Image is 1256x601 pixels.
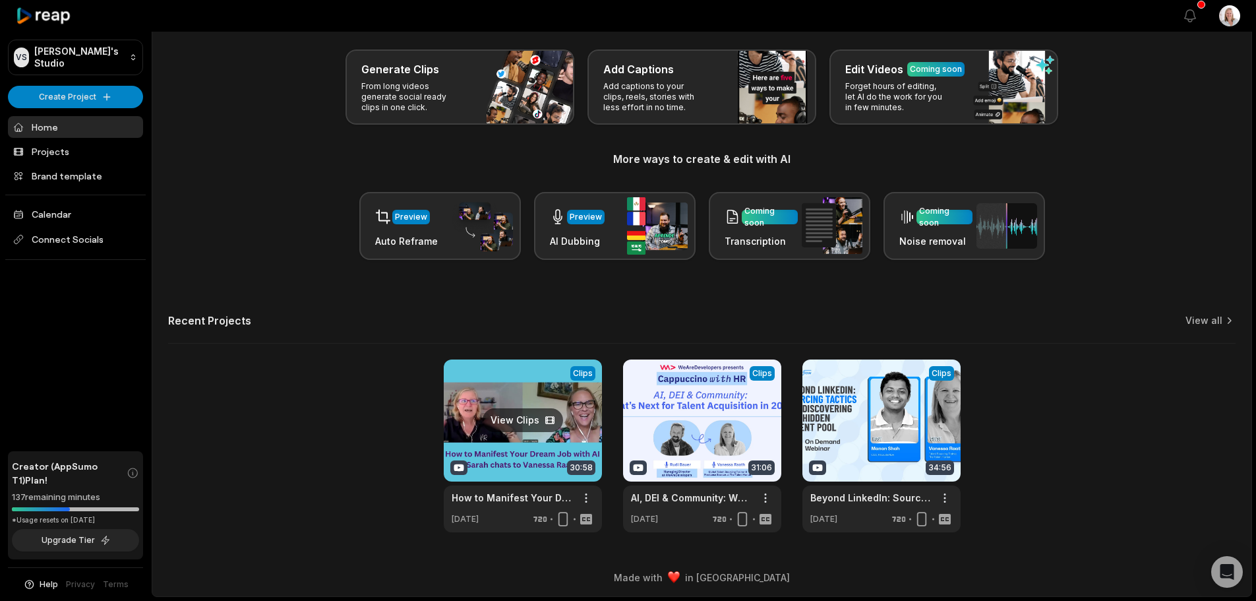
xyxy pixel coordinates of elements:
img: auto_reframe.png [452,201,513,252]
div: *Usage resets on [DATE] [12,515,139,525]
div: Made with in [GEOGRAPHIC_DATA] [164,571,1240,585]
h3: Edit Videos [845,61,903,77]
h2: Recent Projects [168,314,251,327]
button: Create Project [8,86,143,108]
div: Coming soon [910,63,962,75]
img: ai_dubbing.png [627,197,688,255]
button: Upgrade Tier [12,529,139,552]
h3: Noise removal [899,234,972,248]
img: heart emoji [668,571,680,583]
button: Help [23,579,58,590]
h3: Transcription [725,234,798,248]
p: Forget hours of editing, let AI do the work for you in few minutes. [845,81,947,113]
a: Beyond LinkedIn: Sourcing Tactics for Discovering the Hidden Talent Pool [810,491,932,505]
h3: Add Captions [603,61,674,77]
a: Projects [8,141,143,162]
div: Coming soon [919,205,970,229]
a: Terms [103,579,129,590]
h3: Generate Clips [361,61,439,77]
div: VS [14,47,29,67]
span: Connect Socials [8,228,143,251]
img: transcription.png [802,197,862,254]
a: Calendar [8,203,143,225]
a: How to Manifest Your Dream Job with AI – [PERSON_NAME] chats to [PERSON_NAME] [452,491,573,505]
p: [PERSON_NAME]'s Studio [34,46,124,69]
h3: AI Dubbing [550,234,605,248]
div: Coming soon [744,205,795,229]
div: Preview [570,211,602,223]
h3: Auto Reframe [375,234,438,248]
a: Home [8,116,143,138]
div: Open Intercom Messenger [1211,556,1243,588]
div: 137 remaining minutes [12,491,139,504]
a: AI, DEI & Community: What’s Next for Talent Acquisition in [DATE]? [631,491,752,505]
a: Privacy [66,579,95,590]
a: View all [1185,314,1222,327]
div: Preview [395,211,427,223]
span: Help [40,579,58,590]
p: Add captions to your clips, reels, stories with less effort in no time. [603,81,705,113]
a: Brand template [8,165,143,187]
span: Creator (AppSumo T1) Plan! [12,459,127,487]
img: noise_removal.png [976,203,1037,249]
h3: More ways to create & edit with AI [168,151,1236,167]
p: From long videos generate social ready clips in one click. [361,81,464,113]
